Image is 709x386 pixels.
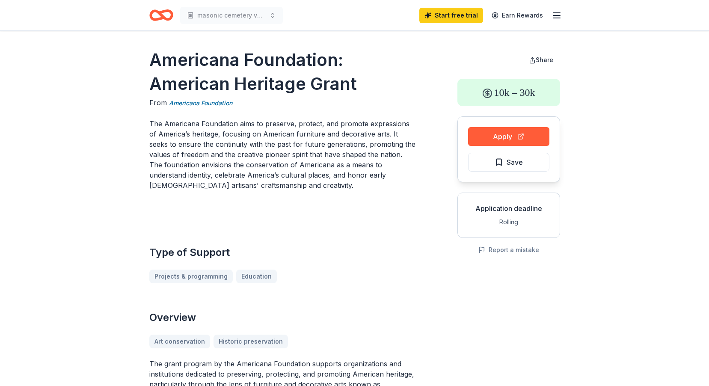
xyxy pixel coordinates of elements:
div: 10k – 30k [457,79,560,106]
span: Share [536,56,553,63]
button: Share [522,51,560,68]
span: Save [507,157,523,168]
a: Americana Foundation [169,98,232,108]
button: masonic cemetery veterans flag memorial [180,7,283,24]
a: Earn Rewards [487,8,548,23]
button: Apply [468,127,549,146]
div: Application deadline [465,203,553,214]
p: The Americana Foundation aims to preserve, protect, and promote expressions of America’s heritage... [149,119,416,190]
a: Start free trial [419,8,483,23]
h1: Americana Foundation: American Heritage Grant [149,48,416,96]
div: Rolling [465,217,553,227]
span: masonic cemetery veterans flag memorial [197,10,266,21]
a: Projects & programming [149,270,233,283]
a: Home [149,5,173,25]
h2: Type of Support [149,246,416,259]
div: From [149,98,416,108]
h2: Overview [149,311,416,324]
button: Report a mistake [478,245,539,255]
button: Save [468,153,549,172]
a: Education [236,270,277,283]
